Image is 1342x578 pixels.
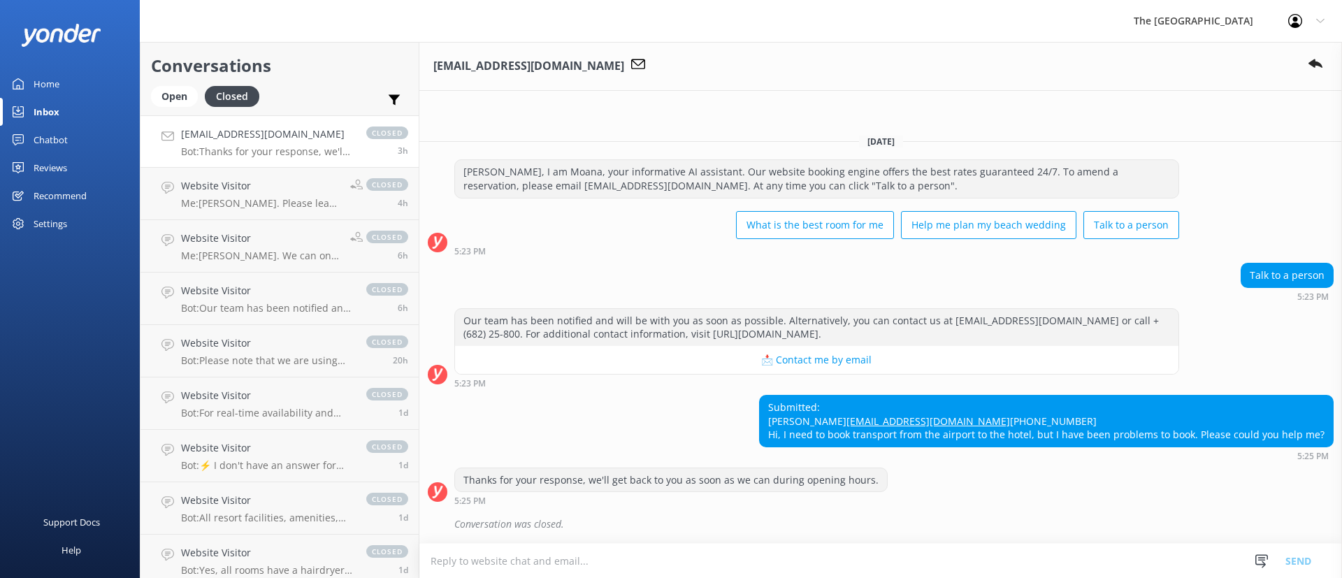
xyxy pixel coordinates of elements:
p: Bot: Our team has been notified and will be with you as soon as possible. Alternatively, you can ... [181,302,352,315]
div: [PERSON_NAME], I am Moana, your informative AI assistant. Our website booking engine offers the b... [455,160,1178,197]
a: Website VisitorBot:For real-time availability and prices, please visit [URL][DOMAIN_NAME].closed1d [140,377,419,430]
div: Thanks for your response, we'll get back to you as soon as we can during opening hours. [455,468,887,492]
div: Submitted: [PERSON_NAME] [PHONE_NUMBER] Hi, I need to book transport from the airport to the hote... [760,396,1333,447]
p: Bot: All resort facilities, amenities, and services, including the restaurant, are reserved exclu... [181,512,352,524]
a: Website VisitorBot:Please note that we are using dynamic pricing. This makes our rates change fro... [140,325,419,377]
div: Aug 20 2025 05:23pm (UTC -10:00) Pacific/Honolulu [454,378,1179,388]
span: Aug 19 2025 06:14pm (UTC -10:00) Pacific/Honolulu [398,407,408,419]
div: Aug 20 2025 05:23pm (UTC -10:00) Pacific/Honolulu [1241,291,1334,301]
div: Settings [34,210,67,238]
h4: Website Visitor [181,493,352,508]
p: Bot: Yes, all rooms have a hairdryer in them. [181,564,352,577]
span: Aug 20 2025 12:26am (UTC -10:00) Pacific/Honolulu [393,354,408,366]
span: Aug 19 2025 03:15pm (UTC -10:00) Pacific/Honolulu [398,459,408,471]
div: Conversation was closed. [454,512,1334,536]
div: Recommend [34,182,87,210]
div: Help [62,536,81,564]
p: Bot: Please note that we are using dynamic pricing. This makes our rates change from time to time... [181,354,352,367]
div: 2025-08-21T05:56:33.937 [428,512,1334,536]
p: Me: [PERSON_NAME]. Please leave your email address and I will get back to you. [181,197,340,210]
span: closed [366,231,408,243]
button: Talk to a person [1083,211,1179,239]
strong: 5:23 PM [1297,293,1329,301]
h2: Conversations [151,52,408,79]
div: Aug 20 2025 05:25pm (UTC -10:00) Pacific/Honolulu [454,496,888,505]
a: Open [151,88,205,103]
h4: Website Visitor [181,440,352,456]
h4: Website Visitor [181,283,352,298]
span: [DATE] [859,136,903,147]
h4: Website Visitor [181,388,352,403]
button: What is the best room for me [736,211,894,239]
span: Aug 19 2025 01:27pm (UTC -10:00) Pacific/Honolulu [398,564,408,576]
a: [EMAIL_ADDRESS][DOMAIN_NAME] [846,414,1010,428]
span: closed [366,283,408,296]
span: closed [366,178,408,191]
span: closed [366,493,408,505]
div: Chatbot [34,126,68,154]
strong: 5:23 PM [454,247,486,256]
span: closed [366,335,408,348]
h4: Website Visitor [181,335,352,351]
div: Support Docs [43,508,100,536]
span: Aug 19 2025 02:28pm (UTC -10:00) Pacific/Honolulu [398,512,408,523]
h4: Website Visitor [181,545,352,561]
a: [EMAIL_ADDRESS][DOMAIN_NAME]Bot:Thanks for your response, we'll get back to you as soon as we can... [140,115,419,168]
button: Help me plan my beach wedding [901,211,1076,239]
div: Aug 20 2025 05:25pm (UTC -10:00) Pacific/Honolulu [759,451,1334,461]
strong: 5:25 PM [454,497,486,505]
img: yonder-white-logo.png [21,24,101,47]
a: Website VisitorMe:[PERSON_NAME]. Please leave your email address and I will get back to you.closed4h [140,168,419,220]
p: Me: [PERSON_NAME]. We can only use 1 promo code at a time. [181,250,340,262]
div: Open [151,86,198,107]
h4: [EMAIL_ADDRESS][DOMAIN_NAME] [181,127,352,142]
div: Our team has been notified and will be with you as soon as possible. Alternatively, you can conta... [455,309,1178,346]
a: Website VisitorBot:All resort facilities, amenities, and services, including the restaurant, are ... [140,482,419,535]
div: Aug 20 2025 05:23pm (UTC -10:00) Pacific/Honolulu [454,246,1179,256]
span: Aug 20 2025 02:57pm (UTC -10:00) Pacific/Honolulu [398,250,408,261]
div: Inbox [34,98,59,126]
h4: Website Visitor [181,231,340,246]
div: Closed [205,86,259,107]
span: closed [366,388,408,400]
span: closed [366,545,408,558]
span: Aug 20 2025 02:16pm (UTC -10:00) Pacific/Honolulu [398,302,408,314]
p: Bot: For real-time availability and prices, please visit [URL][DOMAIN_NAME]. [181,407,352,419]
button: 📩 Contact me by email [455,346,1178,374]
p: Bot: Thanks for your response, we'll get back to you as soon as we can during opening hours. [181,145,352,158]
p: Bot: ⚡ I don't have an answer for that in my knowledge base. Please try and rephrase your questio... [181,459,352,472]
a: Website VisitorMe:[PERSON_NAME]. We can only use 1 promo code at a time.closed6h [140,220,419,273]
h4: Website Visitor [181,178,340,194]
span: Aug 20 2025 04:52pm (UTC -10:00) Pacific/Honolulu [398,197,408,209]
strong: 5:25 PM [1297,452,1329,461]
a: Closed [205,88,266,103]
div: Talk to a person [1241,263,1333,287]
strong: 5:23 PM [454,380,486,388]
span: Aug 20 2025 05:25pm (UTC -10:00) Pacific/Honolulu [398,145,408,157]
a: Website VisitorBot:⚡ I don't have an answer for that in my knowledge base. Please try and rephras... [140,430,419,482]
div: Home [34,70,59,98]
span: closed [366,127,408,139]
div: Reviews [34,154,67,182]
a: Website VisitorBot:Our team has been notified and will be with you as soon as possible. Alternati... [140,273,419,325]
span: closed [366,440,408,453]
h3: [EMAIL_ADDRESS][DOMAIN_NAME] [433,57,624,75]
